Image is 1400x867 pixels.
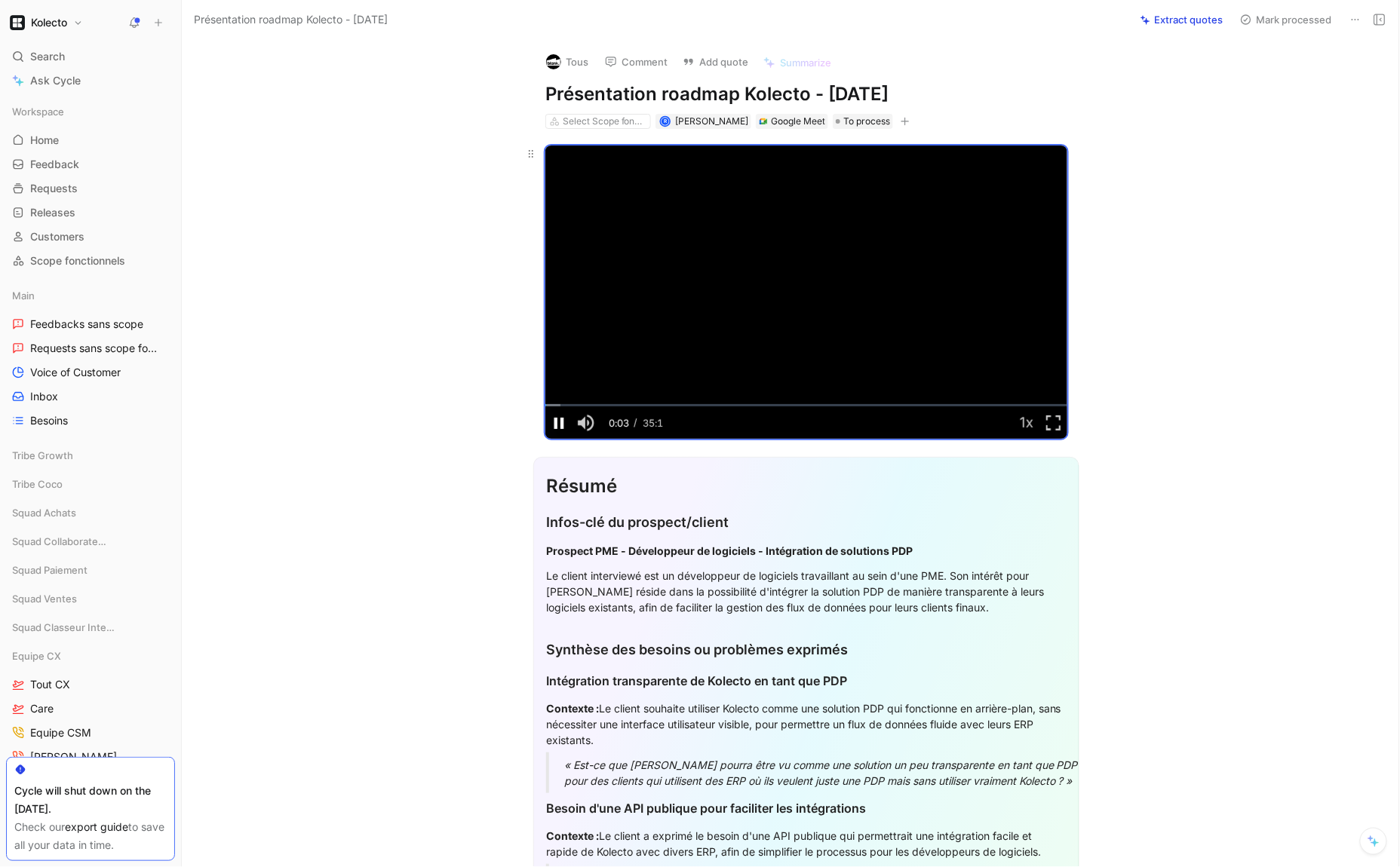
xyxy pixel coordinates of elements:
span: Inbox [30,389,58,404]
div: Le client interviewé est un développeur de logiciels travaillant au sein d'une PME. Son intérêt p... [546,568,1067,615]
strong: Contexte : [546,702,599,715]
button: Fullscreen [1040,406,1067,439]
div: Le client souhaite utiliser Kolecto comme une solution PDP qui fonctionne en arrière-plan, sans n... [546,700,1067,748]
a: Ask Cycle [6,69,175,92]
a: Customers [6,225,175,248]
div: MainFeedbacks sans scopeRequests sans scope fonctionnelVoice of CustomerInboxBesoins [6,284,175,432]
div: Equipe CX [6,645,175,667]
button: Summarize [757,52,838,73]
span: Search [30,47,65,66]
div: Video Player [545,146,1067,439]
span: Voice of Customer [30,365,121,380]
span: Workspace [12,104,64,119]
div: Squad Classeur Intelligent [6,616,175,639]
a: Equipe CSM [6,721,175,744]
a: Requests [6,177,175,200]
span: Scope fonctionnels [30,253,125,268]
div: Tribe Growth [6,444,175,471]
h1: Présentation roadmap Kolecto - [DATE] [545,82,1067,106]
div: Squad Achats [6,501,175,524]
div: R [661,117,669,125]
span: Requests [30,181,78,196]
div: Tribe Growth [6,444,175,467]
a: export guide [65,820,128,833]
a: Inbox [6,385,175,408]
h1: Kolecto [31,16,67,29]
span: Releases [30,205,75,220]
span: Squad Achats [12,505,76,520]
div: Synthèse des besoins ou problèmes exprimés [546,639,1067,660]
button: Add quote [676,51,755,72]
a: Feedbacks sans scope [6,313,175,335]
img: Kolecto [10,15,25,30]
div: Main [6,284,175,307]
span: Requests sans scope fonctionnel [30,341,157,356]
span: / [634,416,637,428]
div: Search [6,45,175,68]
button: Playback Rate [1013,406,1040,439]
span: Main [12,288,35,303]
div: To process [833,114,893,129]
button: Mark processed [1233,9,1339,30]
a: Scope fonctionnels [6,250,175,272]
div: Tribe Coco [6,473,175,500]
a: Tout CX [6,673,175,696]
div: Infos-clé du prospect/client [546,512,1067,532]
div: « Est-ce que [PERSON_NAME] pourra être vu comme une solution un peu transparente en tant que PDP ... [564,757,1085,789]
div: Squad Ventes [6,587,175,610]
span: Summarize [780,56,831,69]
span: Squad Ventes [12,591,77,606]
span: [PERSON_NAME] [675,115,748,127]
img: logo [546,54,561,69]
button: KolectoKolecto [6,12,87,33]
span: Tout CX [30,677,70,692]
span: Ask Cycle [30,72,81,90]
span: 35:11 [643,417,663,462]
div: Google Meet [771,114,825,129]
span: Equipe CX [12,648,61,663]
button: Extract quotes [1134,9,1230,30]
div: Squad Achats [6,501,175,528]
a: Home [6,129,175,152]
div: Workspace [6,100,175,123]
span: Squad Classeur Intelligent [12,620,117,635]
div: Squad Classeur Intelligent [6,616,175,643]
span: Equipe CSM [30,725,91,740]
button: Pause [545,406,573,439]
span: Squad Paiement [12,562,87,577]
a: Besoins [6,409,175,432]
button: logoTous [539,51,595,73]
span: Tribe Growth [12,448,73,463]
div: Résumé [546,473,1067,500]
div: Squad Ventes [6,587,175,614]
span: Tribe Coco [12,476,63,492]
div: Intégration transparente de Kolecto en tant que PDP [546,672,1067,690]
a: Releases [6,201,175,224]
span: Home [30,133,59,148]
span: Care [30,701,54,716]
span: Feedback [30,157,79,172]
span: Présentation roadmap Kolecto - [DATE] [194,11,388,29]
button: Mute [573,406,600,439]
a: Care [6,697,175,720]
div: Select Scope fonctionnels [563,114,647,129]
a: Voice of Customer [6,361,175,384]
div: Cycle will shut down on the [DATE]. [14,782,167,818]
span: [PERSON_NAME] [30,749,117,764]
button: Comment [598,51,674,72]
div: Check our to save all your data in time. [14,818,167,854]
span: Feedbacks sans scope [30,317,143,332]
div: Le client a exprimé le besoin d'une API publique qui permettrait une intégration facile et rapide... [546,828,1067,859]
div: Progress Bar [545,404,1067,406]
a: Feedback [6,153,175,176]
span: To process [843,114,890,129]
strong: Prospect PME - Développeur de logiciels - Intégration de solutions PDP [546,544,913,557]
div: Squad Collaborateurs [6,530,175,557]
span: Customers [30,229,84,244]
span: Squad Collaborateurs [12,534,112,549]
div: Tribe Coco [6,473,175,495]
div: Squad Collaborateurs [6,530,175,553]
strong: Contexte : [546,829,599,842]
div: Squad Paiement [6,559,175,586]
a: [PERSON_NAME] [6,746,175,768]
